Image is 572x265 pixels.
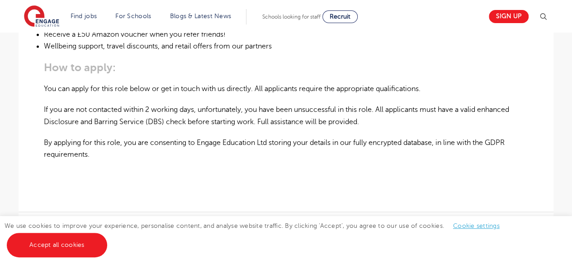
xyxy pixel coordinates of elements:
span: Recruit [330,13,350,20]
a: Find jobs [71,13,97,19]
a: Cookie settings [453,222,500,229]
img: Engage Education [24,5,59,28]
p: ​​​​​​​ [44,169,528,181]
span: We use cookies to improve your experience, personalise content, and analyse website traffic. By c... [5,222,509,248]
a: Blogs & Latest News [170,13,232,19]
a: Recruit [322,10,358,23]
a: For Schools [115,13,151,19]
p: By applying for this role, you are consenting to Engage Education Ltd storing your details in our... [44,137,528,161]
h3: How to apply: [44,61,528,74]
p: You can apply for this role below or get in touch with us directly. All applicants require the ap... [44,83,528,95]
li: Wellbeing support, travel discounts, and retail offers from our partners [44,40,528,52]
span: Schools looking for staff [262,14,321,20]
p: ​​​​​​​ [44,191,528,202]
p: If you are not contacted within 2 working days, unfortunately, you have been unsuccessful in this... [44,104,528,128]
li: Receive a £50 Amazon voucher when you refer friends! [44,29,528,40]
a: Sign up [489,10,529,23]
a: Accept all cookies [7,233,107,257]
